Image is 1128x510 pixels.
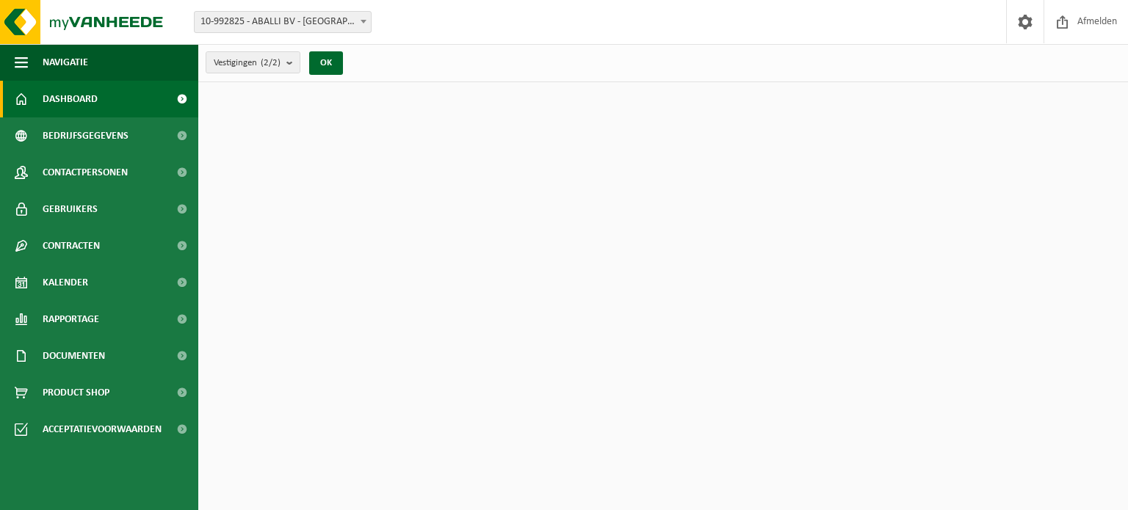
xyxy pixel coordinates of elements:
span: Product Shop [43,374,109,411]
count: (2/2) [261,58,281,68]
span: Documenten [43,338,105,374]
span: Contactpersonen [43,154,128,191]
button: Vestigingen(2/2) [206,51,300,73]
span: Dashboard [43,81,98,117]
span: Acceptatievoorwaarden [43,411,162,448]
span: Rapportage [43,301,99,338]
button: OK [309,51,343,75]
span: Contracten [43,227,100,264]
span: Gebruikers [43,191,98,227]
span: Kalender [43,264,88,301]
span: Vestigingen [214,52,281,74]
span: Bedrijfsgegevens [43,117,129,154]
span: 10-992825 - ABALLI BV - POPERINGE [195,12,371,32]
span: 10-992825 - ABALLI BV - POPERINGE [194,11,372,33]
span: Navigatie [43,44,88,81]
